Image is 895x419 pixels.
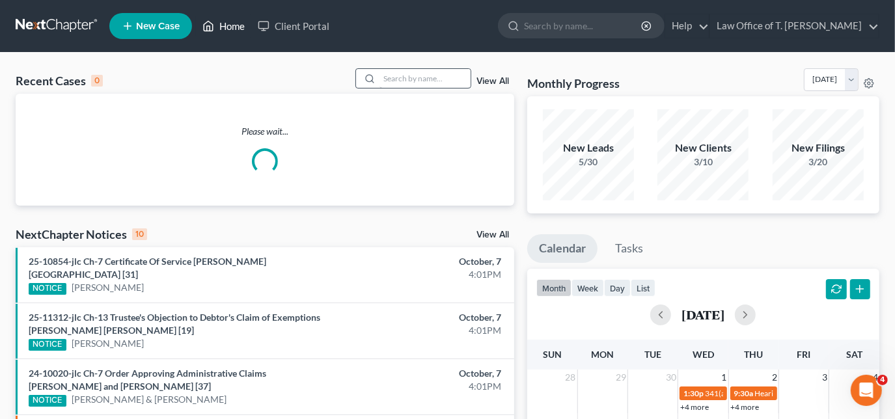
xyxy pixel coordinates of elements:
[29,283,66,295] div: NOTICE
[352,324,501,337] div: 4:01PM
[744,349,763,360] span: Thu
[16,73,103,88] div: Recent Cases
[352,380,501,393] div: 4:01PM
[476,230,509,239] a: View All
[524,14,643,38] input: Search by name...
[614,370,627,385] span: 29
[683,388,704,398] span: 1:30p
[543,141,634,155] div: New Leads
[251,14,336,38] a: Client Portal
[591,349,614,360] span: Mon
[543,155,634,169] div: 5/30
[657,155,749,169] div: 3/10
[352,311,501,324] div: October, 7
[91,75,103,87] div: 0
[29,256,266,280] a: 25-10854-jlc Ch-7 Certificate Of Service [PERSON_NAME][GEOGRAPHIC_DATA] [31]
[693,349,714,360] span: Wed
[16,125,514,138] p: Please wait...
[680,402,709,412] a: +4 more
[352,367,501,380] div: October, 7
[29,312,320,336] a: 25-11312-jlc Ch-13 Trustee's Objection to Debtor's Claim of Exemptions [PERSON_NAME] [PERSON_NAME...
[731,402,760,412] a: +4 more
[16,226,147,242] div: NextChapter Notices
[72,281,144,294] a: [PERSON_NAME]
[773,155,864,169] div: 3/20
[846,349,862,360] span: Sat
[710,14,879,38] a: Law Office of T. [PERSON_NAME]
[821,370,829,385] span: 3
[604,279,631,297] button: day
[352,255,501,268] div: October, 7
[877,375,888,385] span: 4
[705,388,831,398] span: 341(a) meeting for [PERSON_NAME]
[29,368,266,392] a: 24-10020-jlc Ch-7 Order Approving Administrative Claims [PERSON_NAME] and [PERSON_NAME] [37]
[564,370,577,385] span: 28
[773,141,864,155] div: New Filings
[631,279,655,297] button: list
[527,75,620,91] h3: Monthly Progress
[644,349,661,360] span: Tue
[657,141,749,155] div: New Clients
[797,349,810,360] span: Fri
[543,349,562,360] span: Sun
[665,370,678,385] span: 30
[571,279,604,297] button: week
[29,395,66,407] div: NOTICE
[72,393,227,406] a: [PERSON_NAME] & [PERSON_NAME]
[29,339,66,351] div: NOTICE
[665,14,709,38] a: Help
[352,268,501,281] div: 4:01PM
[136,21,180,31] span: New Case
[379,69,471,88] input: Search by name...
[132,228,147,240] div: 10
[527,234,598,263] a: Calendar
[771,370,778,385] span: 2
[721,370,728,385] span: 1
[603,234,655,263] a: Tasks
[872,370,879,385] span: 4
[851,375,882,406] iframe: Intercom live chat
[536,279,571,297] button: month
[72,337,144,350] a: [PERSON_NAME]
[734,388,754,398] span: 9:30a
[196,14,251,38] a: Home
[682,308,724,321] h2: [DATE]
[476,77,509,86] a: View All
